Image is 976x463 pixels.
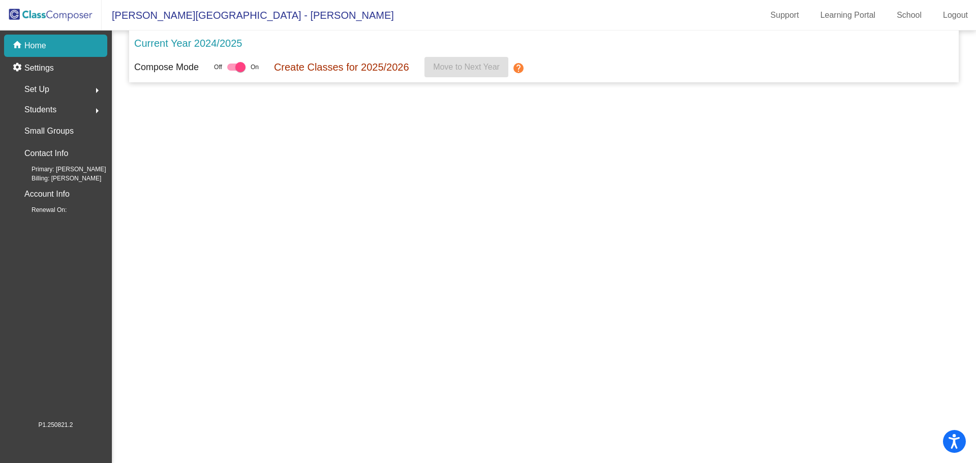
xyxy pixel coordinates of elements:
span: [PERSON_NAME][GEOGRAPHIC_DATA] - [PERSON_NAME] [102,7,394,23]
a: Learning Portal [812,7,884,23]
a: Logout [935,7,976,23]
span: Move to Next Year [433,63,500,71]
span: Off [214,63,222,72]
a: School [889,7,930,23]
span: Renewal On: [15,205,67,214]
mat-icon: arrow_right [91,84,103,97]
span: Billing: [PERSON_NAME] [15,174,101,183]
p: Account Info [24,187,70,201]
p: Settings [24,62,54,74]
span: On [251,63,259,72]
button: Move to Next Year [424,57,508,77]
p: Home [24,40,46,52]
mat-icon: arrow_right [91,105,103,117]
span: Primary: [PERSON_NAME] [15,165,106,174]
p: Small Groups [24,124,74,138]
p: Current Year 2024/2025 [134,36,242,51]
span: Students [24,103,56,117]
p: Contact Info [24,146,68,161]
span: Set Up [24,82,49,97]
p: Create Classes for 2025/2026 [274,59,409,75]
mat-icon: home [12,40,24,52]
a: Support [762,7,807,23]
p: Compose Mode [134,60,199,74]
mat-icon: settings [12,62,24,74]
mat-icon: help [512,62,525,74]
